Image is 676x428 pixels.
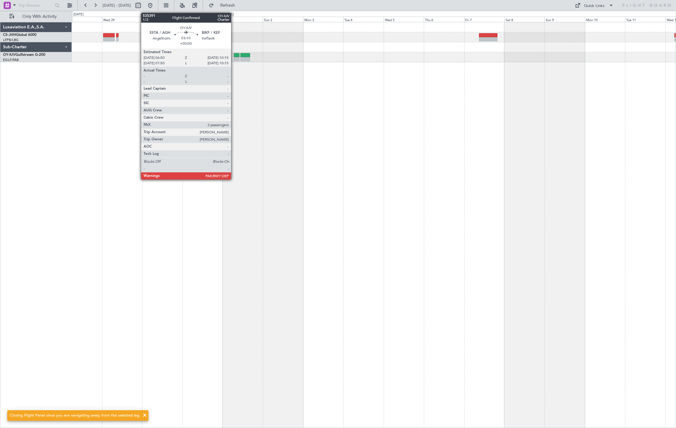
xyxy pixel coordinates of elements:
span: Only With Activity [16,14,64,19]
span: Refresh [215,3,240,8]
span: [DATE] - [DATE] [103,3,131,8]
div: [DATE] [224,12,234,17]
div: Mon 10 [585,17,625,22]
div: Closing Flight Panel since you are navigating away from the selected leg [10,413,139,419]
div: Tue 28 [62,17,102,22]
button: Refresh [206,1,242,10]
span: OY-IUV [3,53,15,57]
input: Trip Number [18,1,53,10]
div: Sun 2 [263,17,303,22]
a: OY-IUVGulfstream G-200 [3,53,45,57]
button: Quick Links [572,1,617,10]
a: LFPB/LBG [3,38,19,42]
div: Tue 4 [343,17,383,22]
div: Wed 5 [384,17,424,22]
a: CS-JHHGlobal 6000 [3,33,36,37]
div: Quick Links [584,3,605,9]
div: Sun 9 [544,17,585,22]
div: Mon 3 [303,17,343,22]
a: EGLF/FAB [3,58,19,62]
div: Thu 30 [142,17,182,22]
div: Thu 6 [424,17,464,22]
div: Fri 31 [182,17,223,22]
span: CS-JHH [3,33,16,37]
div: Sat 1 [223,17,263,22]
div: Tue 11 [625,17,665,22]
div: Wed 29 [102,17,142,22]
div: Fri 7 [464,17,504,22]
div: Sat 8 [504,17,544,22]
button: Only With Activity [7,12,65,21]
div: [DATE] [73,12,84,17]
